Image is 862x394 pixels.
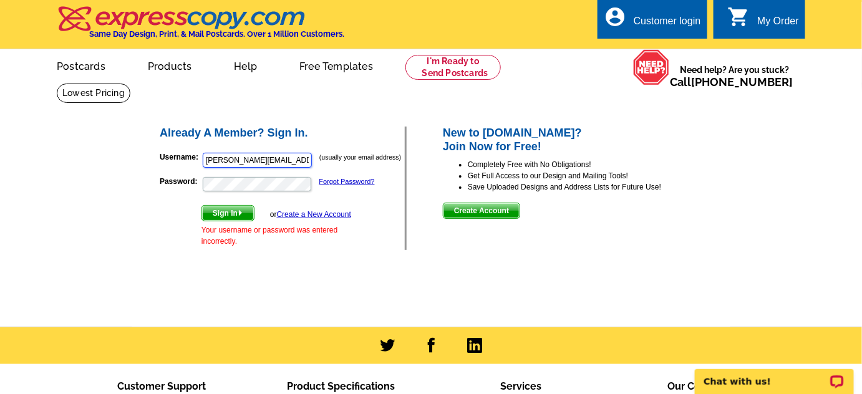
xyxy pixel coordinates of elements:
[670,75,793,89] span: Call
[160,151,201,163] label: Username:
[288,380,395,392] span: Product Specifications
[604,6,626,28] i: account_circle
[277,210,351,219] a: Create a New Account
[279,50,393,80] a: Free Templates
[214,50,277,80] a: Help
[670,64,799,89] span: Need help? Are you stuck?
[500,380,541,392] span: Services
[727,6,750,28] i: shopping_cart
[634,16,701,33] div: Customer login
[37,50,125,80] a: Postcards
[727,14,799,29] a: shopping_cart My Order
[128,50,212,80] a: Products
[201,205,254,221] button: Sign In
[319,178,374,185] a: Forgot Password?
[270,209,351,220] div: or
[633,49,670,85] img: help
[89,29,344,39] h4: Same Day Design, Print, & Mail Postcards. Over 1 Million Customers.
[468,170,704,181] li: Get Full Access to our Design and Mailing Tools!
[57,15,344,39] a: Same Day Design, Print, & Mail Postcards. Over 1 Million Customers.
[691,75,793,89] a: [PHONE_NUMBER]
[604,14,701,29] a: account_circle Customer login
[319,153,401,161] small: (usually your email address)
[687,355,862,394] iframe: LiveChat chat widget
[468,159,704,170] li: Completely Free with No Obligations!
[443,203,520,218] span: Create Account
[468,181,704,193] li: Save Uploaded Designs and Address Lists for Future Use!
[443,127,704,153] h2: New to [DOMAIN_NAME]? Join Now for Free!
[202,206,254,221] span: Sign In
[238,210,243,216] img: button-next-arrow-white.png
[160,176,201,187] label: Password:
[201,224,351,247] div: Your username or password was entered incorrectly.
[443,203,520,219] button: Create Account
[160,127,405,140] h2: Already A Member? Sign In.
[117,380,206,392] span: Customer Support
[667,380,734,392] span: Our Company
[757,16,799,33] div: My Order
